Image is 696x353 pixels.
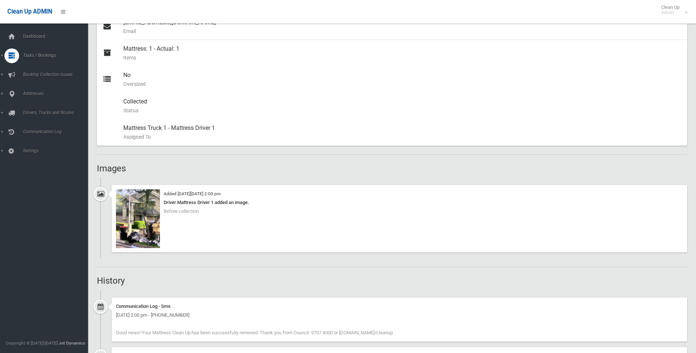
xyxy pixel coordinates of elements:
div: Mattress Truck 1 - Mattress Driver 1 [123,119,681,146]
div: Collected [123,93,681,119]
strong: Jet Dynamics [59,341,85,346]
div: [EMAIL_ADDRESS][DOMAIN_NAME] [123,14,681,40]
span: Good news! Your Mattress Clean Up has been successfully removed. Thank you from Council. 9707 900... [116,330,393,335]
span: Copyright © [DATE]-[DATE] [6,341,58,346]
span: Tasks / Bookings [21,53,94,58]
div: [DATE] 2:00 pm - [PHONE_NUMBER] [116,311,683,320]
img: image.jpg [116,189,160,248]
h2: History [97,276,687,285]
span: Addresses [21,91,94,96]
span: Clean Up [657,4,687,15]
small: Admin [661,10,679,15]
div: No [123,66,681,93]
span: Dashboard [21,34,94,39]
span: Clean Up ADMIN [7,8,52,15]
span: Settings [21,148,94,153]
small: Oversized [123,80,681,88]
h2: Images [97,164,687,173]
small: Email [123,27,681,36]
div: Driver Mattress Driver 1 added an image. [116,198,683,207]
small: Status [123,106,681,115]
span: Drivers, Trucks and Routes [21,110,94,115]
span: Booking Collection Issues [21,72,94,77]
small: Items [123,53,681,62]
small: Added [DATE][DATE] 2:00 pm [164,191,221,196]
span: Communication Log [21,129,94,134]
small: Assigned To [123,132,681,141]
span: Before collection [164,208,199,214]
a: [EMAIL_ADDRESS][DOMAIN_NAME]Email [97,14,687,40]
div: Mattress: 1 - Actual: 1 [123,40,681,66]
div: Communication Log - Sms [116,302,683,311]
